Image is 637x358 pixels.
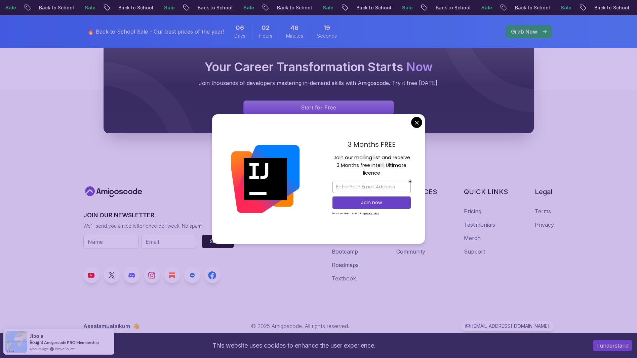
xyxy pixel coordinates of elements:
[83,223,234,229] p: We'll send you a nice letter once per week. No spam.
[5,331,27,353] img: provesource social proof notification image
[323,23,330,33] span: 19 Seconds
[272,4,317,11] p: Back to School
[535,221,554,229] a: Privacy
[83,211,234,220] h3: JOIN OUR NEWSLETTER
[159,4,180,11] p: Sale
[251,322,349,330] p: © 2025 Amigoscode. All rights reserved.
[430,4,476,11] p: Back to School
[589,4,635,11] p: Back to School
[464,248,485,256] a: Support
[192,4,238,11] p: Back to School
[461,321,554,331] a: [EMAIL_ADDRESS][DOMAIN_NAME]
[464,207,481,215] a: Pricing
[30,340,43,345] span: Bought
[262,23,270,33] span: 2 Hours
[238,4,260,11] p: Sale
[55,346,76,352] a: ProveSource
[290,23,298,33] span: 46 Minutes
[286,33,303,39] span: Minutes
[555,4,577,11] p: Sale
[30,333,43,339] span: Jibola
[113,4,159,11] p: Back to School
[472,323,550,329] p: [EMAIL_ADDRESS][DOMAIN_NAME]
[83,267,99,283] a: Youtube link
[5,338,583,353] div: This website uses cookies to enhance the user experience.
[236,23,244,33] span: 6 Days
[593,340,632,351] button: Accept cookies
[133,322,140,330] span: 👋
[124,267,140,283] a: Discord link
[117,79,520,87] p: Join thousands of developers mastering in-demand skills with Amigoscode. Try it free [DATE].
[332,248,358,256] a: Bootcamp
[83,235,138,249] input: Name
[210,238,226,245] div: Submit
[332,274,356,282] a: Textbook
[79,4,101,11] p: Sale
[204,267,221,283] a: Facebook link
[464,187,508,196] h3: QUICK LINKS
[510,4,555,11] p: Back to School
[30,346,48,352] span: 4 hours ago
[202,235,234,248] button: Submit
[476,4,497,11] p: Sale
[184,267,200,283] a: LinkedIn link
[117,60,520,74] h2: Your Career Transformation Starts
[535,207,551,215] a: Terms
[301,103,336,111] p: Start for Free
[397,4,418,11] p: Sale
[396,248,425,256] a: Community
[234,33,245,39] span: Days
[406,59,433,74] span: Now
[464,221,495,229] a: Testimonials
[87,28,224,36] p: 🔥 Back to School Sale - Our best prices of the year!
[104,267,120,283] a: Twitter link
[332,261,359,269] a: Roadmaps
[141,235,196,249] input: Email
[83,322,140,330] p: Assalamualaikum
[164,267,180,283] a: Blog link
[317,33,337,39] span: Seconds
[144,267,160,283] a: Instagram link
[351,4,397,11] p: Back to School
[259,33,272,39] span: Hours
[44,340,99,345] a: Amigoscode PRO Membership
[317,4,339,11] p: Sale
[511,28,537,36] p: Grab Now
[34,4,79,11] p: Back to School
[243,100,394,115] a: Signin page
[535,187,554,196] h3: Legal
[464,234,481,242] a: Merch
